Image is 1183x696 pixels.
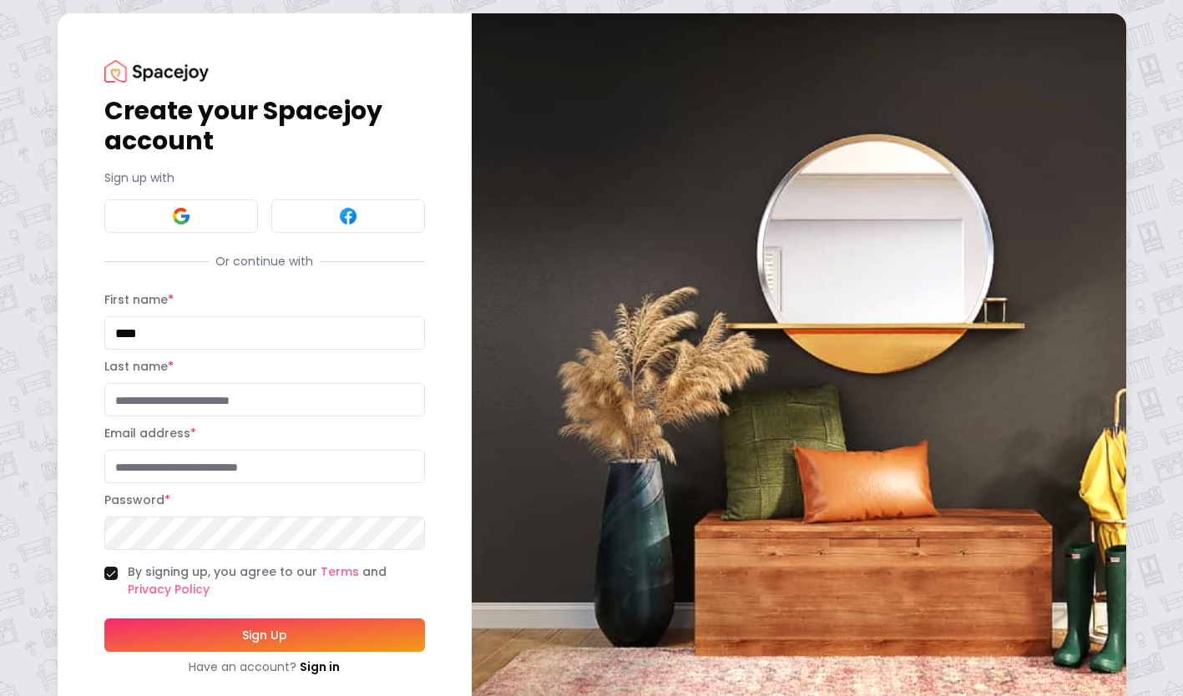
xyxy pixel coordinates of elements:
div: Have an account? [104,658,425,675]
label: By signing up, you agree to our and [128,563,425,598]
label: Password [104,492,170,508]
label: Email address [104,425,196,441]
h1: Create your Spacejoy account [104,96,425,156]
img: Google signin [171,206,191,226]
a: Privacy Policy [128,581,210,598]
span: Or continue with [209,253,320,270]
button: Sign Up [104,618,425,652]
p: Sign up with [104,169,425,186]
label: Last name [104,358,174,375]
a: Sign in [300,658,340,675]
img: Facebook signin [338,206,358,226]
img: Spacejoy Logo [104,60,209,83]
a: Terms [321,563,359,580]
label: First name [104,291,174,308]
